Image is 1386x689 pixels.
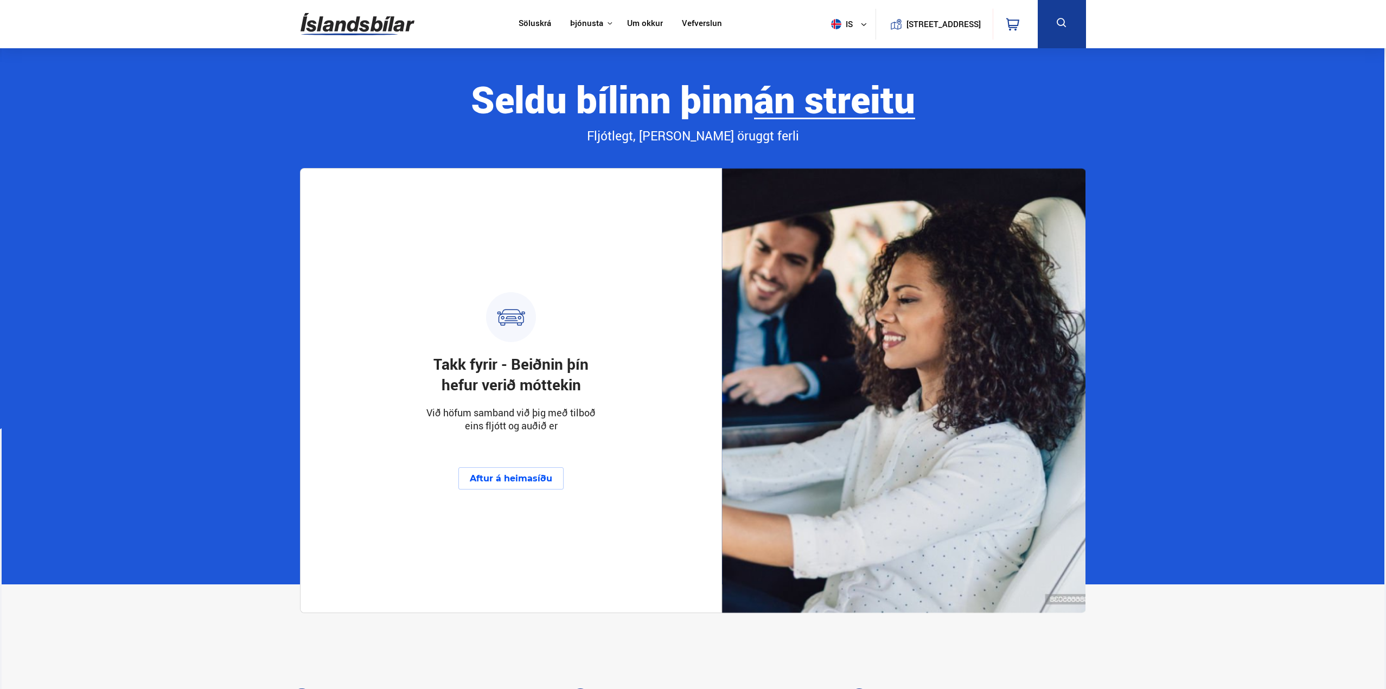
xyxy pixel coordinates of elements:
[754,74,915,124] b: án streitu
[911,20,977,29] button: [STREET_ADDRESS]
[882,9,987,40] a: [STREET_ADDRESS]
[570,18,603,29] button: Þjónusta
[831,19,841,29] img: svg+xml;base64,PHN2ZyB4bWxucz0iaHR0cDovL3d3dy53My5vcmcvMjAwMC9zdmciIHdpZHRoPSI1MTIiIGhlaWdodD0iNT...
[682,18,722,30] a: Vefverslun
[827,8,876,40] button: is
[300,79,1085,119] div: Seldu bílinn þinn
[458,467,564,490] button: Aftur á heimasíðu
[627,18,663,30] a: Um okkur
[300,127,1085,145] div: Fljótlegt, [PERSON_NAME] öruggt ferli
[301,7,414,42] img: G0Ugv5HjCgRt.svg
[519,18,551,30] a: Söluskrá
[827,19,854,29] span: is
[420,353,602,395] h3: Takk fyrir - Beiðnin þín hefur verið móttekin
[420,406,602,433] p: Við höfum samband við þig með tilboð eins fljótt og auðið er
[9,4,41,37] button: Opna LiveChat spjallviðmót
